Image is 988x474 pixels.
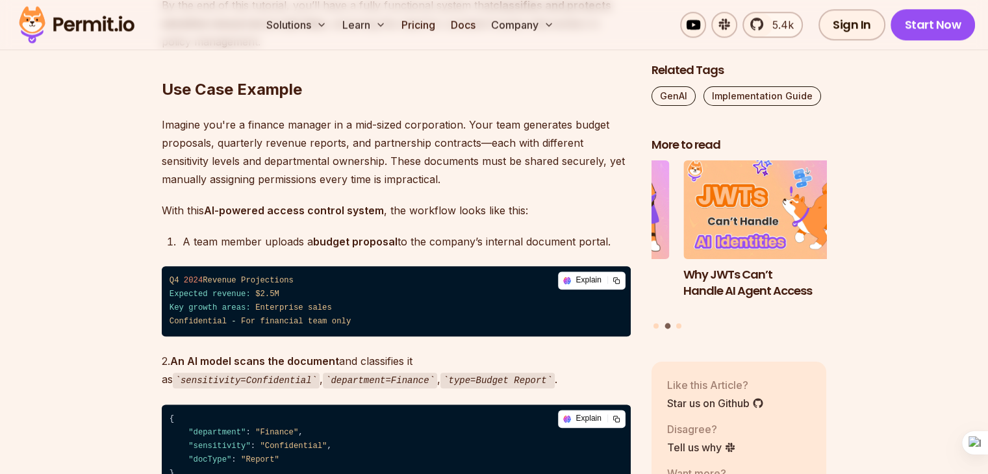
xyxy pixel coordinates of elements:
span: only [332,317,351,326]
button: Go to slide 2 [665,323,670,329]
h2: Use Case Example [162,27,631,100]
code: sensitivity=Confidential [173,373,320,388]
strong: An AI model scans the document [170,355,339,368]
h2: More to read [652,137,827,153]
div: Posts [652,161,827,331]
div: A team member uploads a to the company’s internal document portal. [183,232,631,251]
span: "sensitivity" [188,442,251,451]
a: Sign In [818,9,885,40]
span: : [246,428,250,437]
li: 2 of 3 [683,161,859,316]
li: 1 of 3 [494,161,670,316]
button: Go to slide 3 [676,323,681,329]
p: With this , the workflow looks like this: [162,201,631,219]
p: 2. and classifies it as , , . [162,352,631,389]
button: Learn [337,12,391,38]
img: Permit logo [13,3,140,47]
img: Why JWTs Can’t Handle AI Agent Access [683,161,859,260]
code: department=Finance [323,373,437,388]
a: GenAI [652,86,696,106]
a: 5.4k [742,12,803,38]
a: Tell us why [667,440,736,455]
span: "docType" [188,455,231,464]
h2: Related Tags [652,62,827,79]
strong: budget proposal [313,235,398,248]
a: Star us on Github [667,395,764,411]
span: "Confidential" [260,442,327,451]
h3: The Ultimate Guide to MCP Auth: Identity, Consent, and Agent Security [494,267,670,315]
a: Pricing [396,12,440,38]
span: { [170,414,174,423]
span: "Report" [241,455,279,464]
span: : [231,455,236,464]
p: Like this Article? [667,377,764,393]
button: Go to slide 1 [653,323,659,329]
button: Company [486,12,559,38]
p: Imagine you're a finance manager in a mid-sized corporation. Your team generates budget proposals... [162,116,631,188]
p: Disagree? [667,421,736,437]
span: $2.5M [255,290,279,299]
a: Docs [446,12,481,38]
span: 2024 [184,276,203,285]
span: Expected revenue: [170,290,251,299]
span: "department" [188,428,246,437]
code: type=Budget Report [440,373,555,388]
span: , [327,442,331,451]
span: Enterprise [255,303,303,312]
span: financial [260,317,303,326]
span: Projections [241,276,294,285]
strong: AI-powered access control system [204,204,384,217]
h3: Why JWTs Can’t Handle AI Agent Access [683,267,859,299]
span: For [241,317,255,326]
a: Start Now [891,9,976,40]
span: Key growth areas: [170,303,251,312]
span: "Finance" [255,428,298,437]
span: - [231,317,236,326]
a: Why JWTs Can’t Handle AI Agent AccessWhy JWTs Can’t Handle AI Agent Access [683,161,859,316]
span: sales [308,303,332,312]
span: team [308,317,327,326]
span: Q4 [170,276,179,285]
a: Implementation Guide [703,86,821,106]
button: Solutions [261,12,332,38]
span: Confidential [170,317,227,326]
span: : [251,442,255,451]
span: 5.4k [765,17,794,32]
span: Revenue [203,276,236,285]
span: , [298,428,303,437]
